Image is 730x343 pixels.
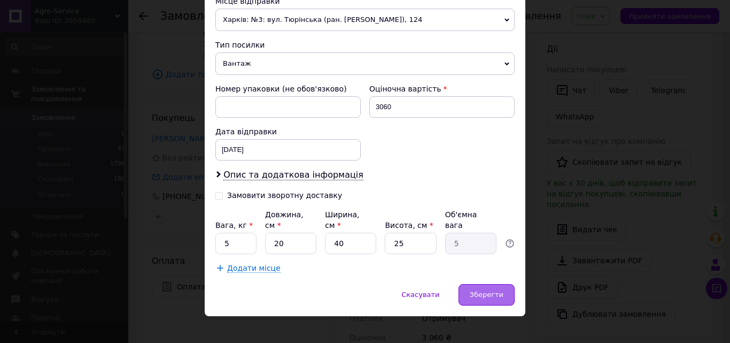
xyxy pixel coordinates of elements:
span: Опис та додаткова інформація [223,170,363,180]
span: Зберегти [470,291,503,299]
span: Скасувати [401,291,439,299]
label: Ширина, см [325,210,359,230]
label: Довжина, см [265,210,304,230]
label: Висота, см [385,221,433,230]
div: Об'ємна вага [445,209,496,231]
label: Вага, кг [215,221,253,230]
div: Оціночна вартість [369,83,515,94]
span: Вантаж [215,52,515,75]
div: Дата відправки [215,126,361,137]
span: Тип посилки [215,41,265,49]
span: Додати місце [227,264,281,273]
span: Харків: №3: вул. Тюрінська (ран. [PERSON_NAME]), 124 [215,9,515,31]
div: Замовити зворотну доставку [227,191,342,200]
div: Номер упаковки (не обов'язково) [215,83,361,94]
